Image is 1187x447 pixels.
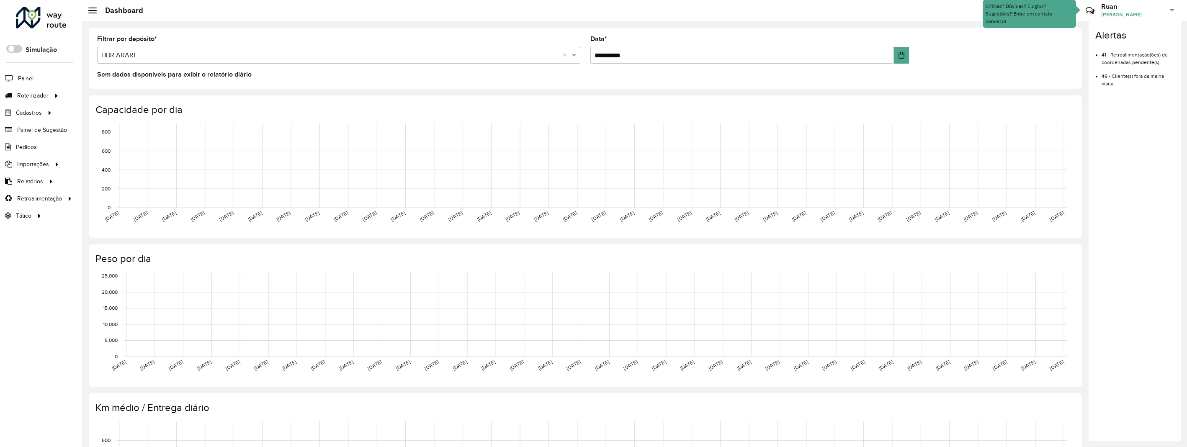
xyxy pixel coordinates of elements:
label: Data [590,34,607,44]
text: [DATE] [566,359,582,371]
label: Sem dados disponíveis para exibir o relatório diário [97,69,252,80]
text: [DATE] [648,210,664,222]
text: [DATE] [762,210,778,222]
text: [DATE] [537,359,553,371]
text: [DATE] [367,359,383,371]
text: [DATE] [878,359,894,371]
text: [DATE] [247,210,263,222]
text: [DATE] [190,210,206,222]
text: [DATE] [476,210,492,222]
text: [DATE] [679,359,695,371]
span: [PERSON_NAME] [1101,11,1164,18]
text: [DATE] [304,210,320,222]
text: [DATE] [139,359,155,371]
span: Painel de Sugestão [17,126,67,134]
a: Contato Rápido [1081,2,1099,20]
text: [DATE] [821,359,837,371]
text: [DATE] [819,210,835,222]
text: 5,000 [105,337,118,343]
li: 49 - Cliente(s) fora da malha viária [1102,66,1174,87]
h4: Capacidade por dia [95,104,1074,116]
span: Relatórios [17,177,43,186]
text: [DATE] [424,359,440,371]
button: Choose Date [894,47,909,64]
text: [DATE] [448,210,463,222]
text: [DATE] [877,210,893,222]
text: 200 [102,186,111,191]
text: [DATE] [619,210,635,222]
text: [DATE] [390,210,406,222]
label: Filtrar por depósito [97,34,157,44]
text: [DATE] [505,210,520,222]
text: 20,000 [102,289,118,295]
text: [DATE] [276,210,291,222]
text: [DATE] [850,359,866,371]
text: [DATE] [395,359,411,371]
span: Pedidos [16,143,37,152]
text: 0 [115,354,118,359]
text: [DATE] [765,359,780,371]
text: [DATE] [963,359,979,371]
text: 600 [102,437,111,443]
span: Roteirizador [17,91,49,100]
text: [DATE] [791,210,807,222]
span: Importações [17,160,49,169]
text: [DATE] [736,359,752,371]
text: [DATE] [281,359,297,371]
text: [DATE] [677,210,693,222]
text: [DATE] [594,359,610,371]
text: 0 [108,205,111,210]
text: [DATE] [253,359,269,371]
text: [DATE] [591,210,607,222]
text: [DATE] [1020,359,1036,371]
text: 400 [102,167,111,172]
h2: Dashboard [97,6,143,15]
text: [DATE] [362,210,378,222]
text: [DATE] [934,210,950,222]
text: [DATE] [906,210,922,222]
text: [DATE] [935,359,951,371]
text: [DATE] [310,359,326,371]
text: [DATE] [452,359,468,371]
span: Retroalimentação [17,194,62,203]
h3: Ruan [1101,3,1164,10]
text: [DATE] [161,210,177,222]
text: [DATE] [219,210,234,222]
text: [DATE] [793,359,809,371]
span: Clear all [563,50,570,60]
text: [DATE] [168,359,184,371]
text: [DATE] [509,359,525,371]
text: [DATE] [338,359,354,371]
text: [DATE] [623,359,639,371]
h4: Peso por dia [95,253,1074,265]
text: [DATE] [734,210,749,222]
text: [DATE] [708,359,724,371]
text: 600 [102,148,111,153]
text: [DATE] [480,359,496,371]
text: [DATE] [848,210,864,222]
text: 15,000 [103,305,118,311]
text: 25,000 [102,273,118,278]
h4: Km médio / Entrega diário [95,402,1074,414]
text: [DATE] [651,359,667,371]
text: [DATE] [963,210,978,222]
text: [DATE] [104,210,120,222]
label: Simulação [26,45,57,55]
span: Cadastros [16,108,42,117]
text: 10,000 [103,321,118,327]
li: 41 - Retroalimentação(ões) de coordenadas pendente(s) [1102,45,1174,66]
text: [DATE] [906,359,922,371]
span: Painel [18,74,33,83]
text: [DATE] [705,210,721,222]
text: [DATE] [196,359,212,371]
text: [DATE] [333,210,349,222]
text: [DATE] [225,359,241,371]
text: [DATE] [992,359,1008,371]
text: [DATE] [133,210,149,222]
text: 800 [102,129,111,134]
text: [DATE] [991,210,1007,222]
text: [DATE] [533,210,549,222]
text: [DATE] [111,359,127,371]
h4: Alertas [1095,29,1174,41]
text: [DATE] [419,210,435,222]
